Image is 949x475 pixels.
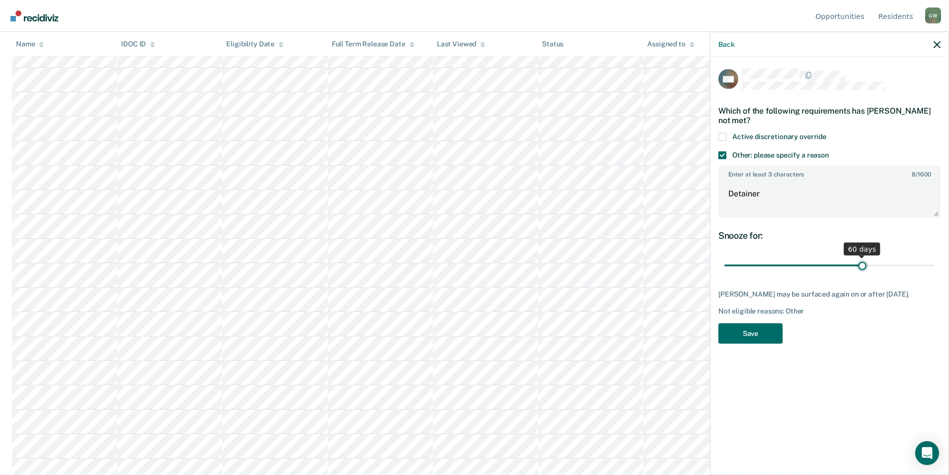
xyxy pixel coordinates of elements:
[718,40,734,48] button: Back
[718,98,941,133] div: Which of the following requirements has [PERSON_NAME] not met?
[542,40,563,48] div: Status
[719,166,940,177] label: Enter at least 3 characters
[647,40,694,48] div: Assigned to
[718,290,941,299] div: [PERSON_NAME] may be surfaced again on or after [DATE].
[718,307,941,315] div: Not eligible reasons: Other
[332,40,414,48] div: Full Term Release Date
[16,40,44,48] div: Name
[915,441,939,465] div: Open Intercom Messenger
[718,323,783,343] button: Save
[912,170,931,177] span: / 1600
[719,180,940,217] textarea: Detainer
[10,10,58,21] img: Recidiviz
[732,132,826,140] span: Active discretionary override
[925,7,941,23] div: G W
[925,7,941,23] button: Profile dropdown button
[718,230,941,241] div: Snooze for:
[844,243,880,256] div: 60 days
[121,40,155,48] div: IDOC ID
[437,40,485,48] div: Last Viewed
[226,40,283,48] div: Eligibility Date
[732,151,829,158] span: Other: please specify a reason
[912,170,916,177] span: 8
